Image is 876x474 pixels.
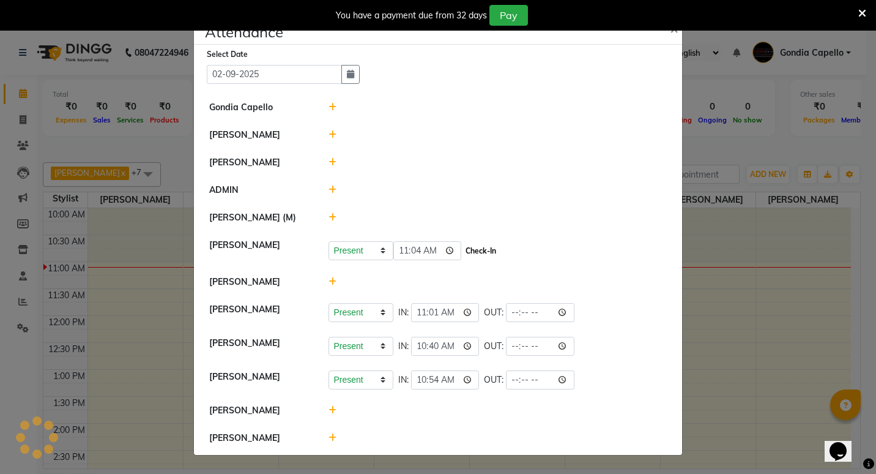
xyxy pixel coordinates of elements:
span: IN: [398,306,409,319]
span: IN: [398,374,409,386]
label: Select Date [207,49,248,60]
div: You have a payment due from 32 days [336,9,487,22]
span: OUT: [484,374,503,386]
div: [PERSON_NAME] (M) [200,211,319,224]
div: [PERSON_NAME] [200,432,319,445]
div: [PERSON_NAME] [200,371,319,389]
h4: Attendance [205,21,283,43]
div: [PERSON_NAME] [200,239,319,261]
div: ADMIN [200,184,319,197]
button: Pay [489,5,528,26]
span: IN: [398,340,409,353]
span: OUT: [484,306,503,319]
div: Gondia Capello [200,101,319,114]
iframe: chat widget [825,425,864,462]
span: OUT: [484,340,503,353]
input: Select date [207,65,342,84]
button: Check-In [462,243,499,260]
div: [PERSON_NAME] [200,276,319,288]
div: [PERSON_NAME] [200,303,319,322]
div: [PERSON_NAME] [200,156,319,169]
div: [PERSON_NAME] [200,129,319,141]
div: [PERSON_NAME] [200,337,319,356]
div: [PERSON_NAME] [200,404,319,417]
